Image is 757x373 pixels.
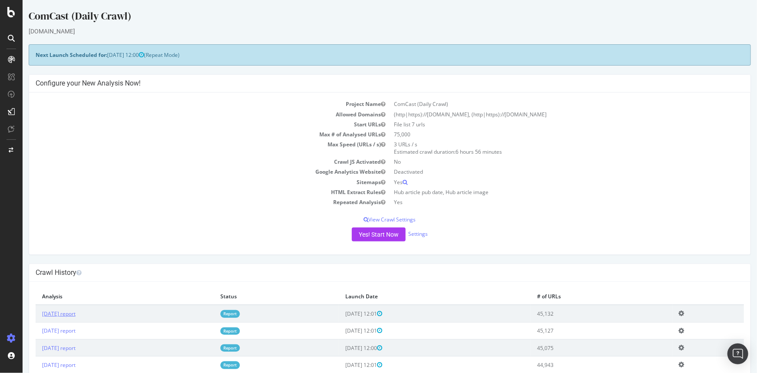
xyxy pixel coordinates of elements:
[386,230,405,238] a: Settings
[13,51,85,59] strong: Next Launch Scheduled for:
[6,9,728,27] div: ComCast (Daily Crawl)
[13,216,721,223] p: View Crawl Settings
[508,339,650,356] td: 45,075
[367,109,722,119] td: (http|https)://[DOMAIN_NAME], (http|https)://[DOMAIN_NAME]
[367,167,722,177] td: Deactivated
[367,197,722,207] td: Yes
[6,27,728,36] div: [DOMAIN_NAME]
[198,361,217,369] a: Report
[13,187,367,197] td: HTML Extract Rules
[367,99,722,109] td: ComCast (Daily Crawl)
[367,129,722,139] td: 75,000
[198,327,217,335] a: Report
[508,322,650,339] td: 45,127
[13,157,367,167] td: Crawl JS Activated
[13,167,367,177] td: Google Analytics Website
[13,129,367,139] td: Max # of Analysed URLs
[508,305,650,322] td: 45,132
[13,268,721,277] h4: Crawl History
[198,310,217,317] a: Report
[367,119,722,129] td: File list 7 urls
[13,79,721,88] h4: Configure your New Analysis Now!
[13,177,367,187] td: Sitemaps
[323,310,360,317] span: [DATE] 12:01
[20,344,53,352] a: [DATE] report
[367,139,722,157] td: 3 URLs / s Estimated crawl duration:
[20,310,53,317] a: [DATE] report
[323,361,360,369] span: [DATE] 12:01
[367,157,722,167] td: No
[433,148,480,155] span: 6 hours 56 minutes
[6,44,728,66] div: (Repeat Mode)
[85,51,121,59] span: [DATE] 12:00
[323,344,360,352] span: [DATE] 12:00
[728,343,748,364] div: Open Intercom Messenger
[13,99,367,109] td: Project Name
[20,361,53,369] a: [DATE] report
[20,327,53,334] a: [DATE] report
[367,187,722,197] td: Hub article pub date, Hub article image
[367,177,722,187] td: Yes
[323,327,360,334] span: [DATE] 12:01
[13,109,367,119] td: Allowed Domains
[198,344,217,352] a: Report
[13,288,191,305] th: Analysis
[508,288,650,305] th: # of URLs
[13,139,367,157] td: Max Speed (URLs / s)
[329,228,383,241] button: Yes! Start Now
[13,197,367,207] td: Repeated Analysis
[13,119,367,129] td: Start URLs
[191,288,316,305] th: Status
[316,288,508,305] th: Launch Date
